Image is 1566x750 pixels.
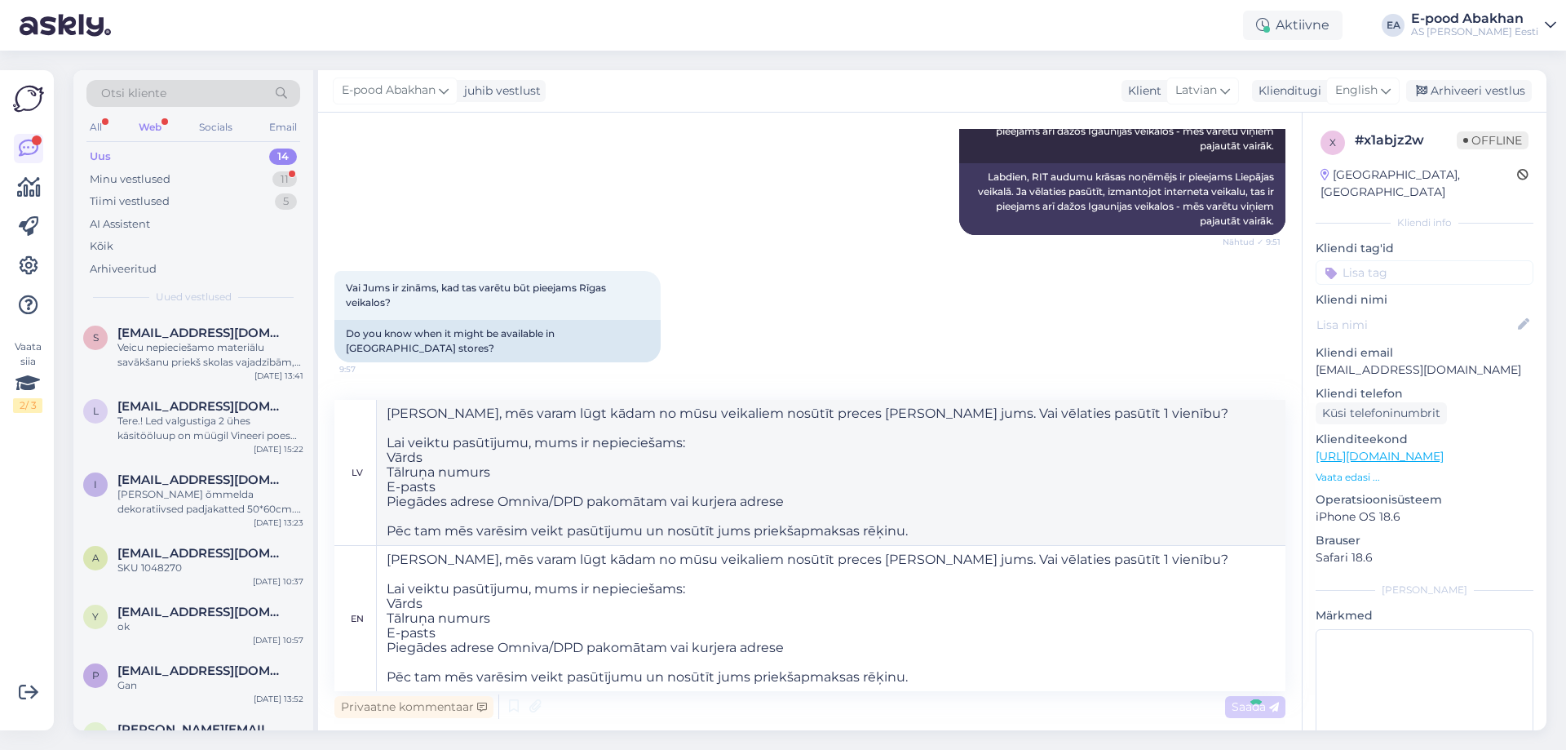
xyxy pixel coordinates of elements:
[1316,470,1533,485] p: Vaata edasi ...
[117,414,303,443] div: Tere.! Led valgustiga 2 ühes käsitööluup on müügil Vineeri poes või kus poes oleks see saadaval?
[266,117,300,138] div: Email
[1411,12,1538,25] div: E-pood Abakhan
[92,669,100,681] span: p
[253,634,303,646] div: [DATE] 10:57
[117,399,287,414] span: llepp85@gmail.com
[1355,131,1457,150] div: # x1abjz2w
[1316,607,1533,624] p: Märkmed
[1243,11,1343,40] div: Aktiivne
[1316,385,1533,402] p: Kliendi telefon
[1457,131,1528,149] span: Offline
[1316,549,1533,566] p: Safari 18.6
[90,261,157,277] div: Arhiveeritud
[117,340,303,370] div: Veicu nepieciešamo materiālu savākšanu priekš skolas vajadzībām, būs vajadzīga pavadzīme Rīgas 86...
[117,487,303,517] div: [PERSON_NAME] õmmelda dekoratiivsed padjakatted 50*60cm. Millist lukku soovitate?
[1316,508,1533,526] p: iPhone OS 18.6
[94,478,97,490] span: i
[1316,431,1533,448] p: Klienditeekond
[254,693,303,705] div: [DATE] 13:52
[196,117,236,138] div: Socials
[93,331,99,344] span: s
[1411,12,1556,38] a: E-pood AbakhanAS [PERSON_NAME] Eesti
[959,163,1285,235] div: Labdien, RIT audumu krāsas noņēmējs ir pieejams Liepājas veikalā. Ja vēlaties pasūtīt, izmantojot...
[1316,316,1515,334] input: Lisa nimi
[86,117,105,138] div: All
[117,561,303,575] div: SKU 1048270
[1121,82,1161,100] div: Klient
[254,443,303,455] div: [DATE] 15:22
[1175,82,1217,100] span: Latvian
[1252,82,1321,100] div: Klienditugi
[253,575,303,588] div: [DATE] 10:37
[117,619,303,634] div: ok
[135,117,165,138] div: Web
[101,85,166,102] span: Otsi kliente
[93,405,99,417] span: l
[339,363,400,375] span: 9:57
[92,610,99,623] span: y
[117,605,287,619] span: y77@list.ru
[13,339,42,413] div: Vaata siia
[1406,80,1532,102] div: Arhiveeri vestlus
[13,398,42,413] div: 2 / 3
[1411,25,1538,38] div: AS [PERSON_NAME] Eesti
[1316,362,1533,379] p: [EMAIL_ADDRESS][DOMAIN_NAME]
[1316,260,1533,285] input: Lisa tag
[1316,532,1533,549] p: Brauser
[1316,491,1533,508] p: Operatsioonisüsteem
[254,517,303,529] div: [DATE] 13:23
[90,149,111,165] div: Uus
[156,290,232,304] span: Uued vestlused
[117,663,287,678] span: paula20816paula@gmail.com
[1316,449,1444,464] a: [URL][DOMAIN_NAME]
[90,238,113,255] div: Kõik
[342,82,436,100] span: E-pood Abakhan
[92,552,100,564] span: a
[1316,215,1533,230] div: Kliendi info
[1316,240,1533,257] p: Kliendi tag'id
[334,320,661,362] div: Do you know when it might be available in [GEOGRAPHIC_DATA] stores?
[1316,344,1533,362] p: Kliendi email
[13,83,44,114] img: Askly Logo
[1382,14,1405,37] div: EA
[1329,136,1336,149] span: x
[91,728,100,740] span: h
[346,282,608,308] span: Vai Jums ir zināms, kad tas varētu būt pieejams Rīgas veikalos?
[90,193,170,210] div: Tiimi vestlused
[269,149,297,165] div: 14
[272,171,297,188] div: 11
[90,171,170,188] div: Minu vestlused
[1316,402,1447,424] div: Küsi telefoninumbrit
[90,216,150,233] div: AI Assistent
[1316,291,1533,308] p: Kliendi nimi
[117,473,287,487] span: inga.talts@mail.ee
[1335,82,1378,100] span: English
[117,326,287,340] span: smaragts9@inbox.lv
[1219,236,1281,248] span: Nähtud ✓ 9:51
[1316,583,1533,597] div: [PERSON_NAME]
[254,370,303,382] div: [DATE] 13:41
[1320,166,1517,201] div: [GEOGRAPHIC_DATA], [GEOGRAPHIC_DATA]
[117,722,287,737] span: helen.kustavus@gmail.com
[117,546,287,561] span: atdk.fb@gmail.com
[458,82,541,100] div: juhib vestlust
[275,193,297,210] div: 5
[117,678,303,693] div: Gan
